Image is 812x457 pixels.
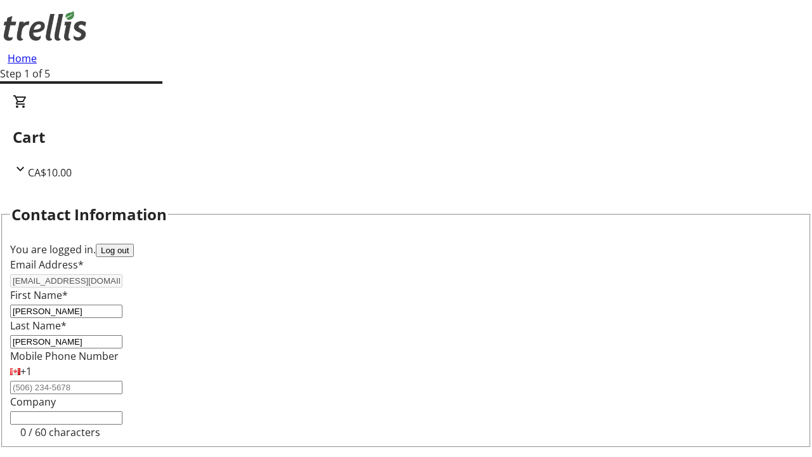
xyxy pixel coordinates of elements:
h2: Contact Information [11,203,167,226]
label: Company [10,395,56,409]
label: Last Name* [10,319,67,333]
div: CartCA$10.00 [13,94,799,180]
label: First Name* [10,288,68,302]
button: Log out [96,244,134,257]
label: Mobile Phone Number [10,349,119,363]
div: You are logged in. [10,242,802,257]
label: Email Address* [10,258,84,272]
h2: Cart [13,126,799,149]
input: (506) 234-5678 [10,381,122,394]
tr-character-limit: 0 / 60 characters [20,425,100,439]
span: CA$10.00 [28,166,72,180]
